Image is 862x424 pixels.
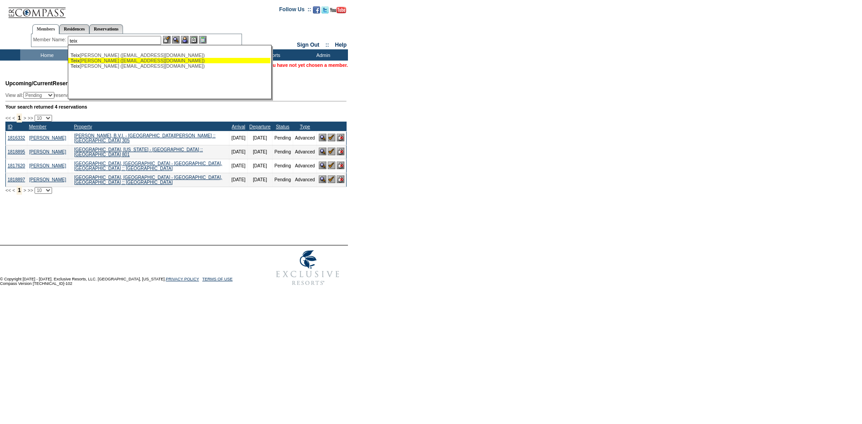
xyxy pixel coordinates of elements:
[74,161,222,171] a: [GEOGRAPHIC_DATA], [GEOGRAPHIC_DATA] - [GEOGRAPHIC_DATA], [GEOGRAPHIC_DATA] :: [GEOGRAPHIC_DATA]
[70,52,268,58] div: [PERSON_NAME] ([EMAIL_ADDRESS][DOMAIN_NAME])
[337,175,344,183] img: Cancel Reservation
[293,173,317,187] td: Advanced
[172,36,180,44] img: View
[300,124,310,129] a: Type
[5,80,87,87] span: Reservations
[276,124,289,129] a: Status
[319,148,326,155] img: View Reservation
[29,149,66,154] a: [PERSON_NAME]
[8,136,25,140] a: 1816332
[166,277,199,281] a: PRIVACY POLICY
[313,9,320,14] a: Become our fan on Facebook
[328,134,335,141] img: Confirm Reservation
[328,162,335,169] img: Confirm Reservation
[70,63,80,69] span: Teix
[296,49,348,61] td: Admin
[8,177,25,182] a: 1818897
[247,145,272,159] td: [DATE]
[279,5,311,16] td: Follow Us ::
[29,124,46,129] a: Member
[33,36,68,44] div: Member Name:
[5,92,228,99] div: View all: reservations owned by:
[12,115,15,121] span: <
[273,131,293,145] td: Pending
[29,177,66,182] a: [PERSON_NAME]
[190,36,198,44] img: Reservations
[29,136,66,140] a: [PERSON_NAME]
[89,24,123,34] a: Reservations
[32,24,60,34] a: Members
[268,245,348,290] img: Exclusive Resorts
[293,131,317,145] td: Advanced
[247,159,272,173] td: [DATE]
[17,114,22,122] span: 1
[319,162,326,169] img: View Reservation
[70,52,80,58] span: Teix
[273,159,293,173] td: Pending
[335,42,347,48] a: Help
[229,131,247,145] td: [DATE]
[330,9,346,14] a: Subscribe to our YouTube Channel
[328,175,335,183] img: Confirm Reservation
[229,159,247,173] td: [DATE]
[27,188,33,193] span: >>
[247,173,272,187] td: [DATE]
[249,124,270,129] a: Departure
[319,134,326,141] img: View Reservation
[337,148,344,155] img: Cancel Reservation
[5,115,11,121] span: <<
[8,149,25,154] a: 1818895
[330,7,346,13] img: Subscribe to our YouTube Channel
[5,104,347,109] div: Your search returned 4 reservations
[20,49,72,61] td: Home
[74,133,215,143] a: [PERSON_NAME], B.V.I. - [GEOGRAPHIC_DATA][PERSON_NAME] :: [GEOGRAPHIC_DATA] 305
[325,42,329,48] span: ::
[17,186,22,195] span: 1
[293,159,317,173] td: Advanced
[74,175,222,185] a: [GEOGRAPHIC_DATA], [GEOGRAPHIC_DATA] - [GEOGRAPHIC_DATA], [GEOGRAPHIC_DATA] :: [GEOGRAPHIC_DATA]
[199,36,207,44] img: b_calculator.gif
[59,24,89,34] a: Residences
[319,175,326,183] img: View Reservation
[70,58,80,63] span: Teix
[74,147,203,157] a: [GEOGRAPHIC_DATA], [US_STATE] - [GEOGRAPHIC_DATA] :: [GEOGRAPHIC_DATA] 801
[293,145,317,159] td: Advanced
[8,163,25,168] a: 1817620
[23,115,26,121] span: >
[5,188,11,193] span: <<
[29,163,66,168] a: [PERSON_NAME]
[74,124,92,129] a: Property
[27,115,33,121] span: >>
[247,131,272,145] td: [DATE]
[337,162,344,169] img: Cancel Reservation
[321,6,329,13] img: Follow us on Twitter
[273,145,293,159] td: Pending
[70,58,268,63] div: [PERSON_NAME] ([EMAIL_ADDRESS][DOMAIN_NAME])
[5,80,53,87] span: Upcoming/Current
[313,6,320,13] img: Become our fan on Facebook
[267,62,348,68] span: You have not yet chosen a member.
[23,188,26,193] span: >
[229,145,247,159] td: [DATE]
[337,134,344,141] img: Cancel Reservation
[232,124,245,129] a: Arrival
[12,188,15,193] span: <
[328,148,335,155] img: Confirm Reservation
[229,173,247,187] td: [DATE]
[8,124,13,129] a: ID
[321,9,329,14] a: Follow us on Twitter
[181,36,189,44] img: Impersonate
[163,36,171,44] img: b_edit.gif
[297,42,319,48] a: Sign Out
[70,63,268,69] div: [PERSON_NAME] ([EMAIL_ADDRESS][DOMAIN_NAME])
[202,277,233,281] a: TERMS OF USE
[273,173,293,187] td: Pending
